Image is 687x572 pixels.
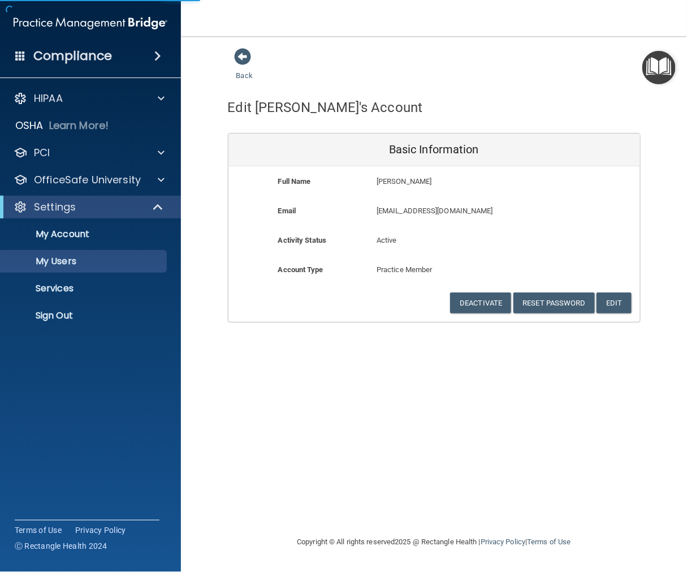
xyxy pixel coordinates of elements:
[7,256,162,267] p: My Users
[642,51,676,84] button: Open Resource Center
[236,58,253,80] a: Back
[228,524,641,560] div: Copyright © All rights reserved 2025 @ Rectangle Health | |
[7,229,162,240] p: My Account
[14,173,165,187] a: OfficeSafe University
[7,310,162,321] p: Sign Out
[450,293,511,313] button: Deactivate
[492,493,673,537] iframe: Drift Widget Chat Controller
[228,134,640,166] div: Basic Information
[481,537,525,546] a: Privacy Policy
[377,234,491,247] p: Active
[75,524,126,536] a: Privacy Policy
[278,177,311,186] b: Full Name
[377,204,557,218] p: [EMAIL_ADDRESS][DOMAIN_NAME]
[278,265,323,274] b: Account Type
[34,173,141,187] p: OfficeSafe University
[513,293,595,313] button: Reset Password
[15,540,107,552] span: Ⓒ Rectangle Health 2024
[14,92,165,105] a: HIPAA
[15,119,44,132] p: OSHA
[14,12,167,35] img: PMB logo
[33,48,112,64] h4: Compliance
[49,119,109,132] p: Learn More!
[15,524,62,536] a: Terms of Use
[34,200,76,214] p: Settings
[14,200,164,214] a: Settings
[377,263,491,277] p: Practice Member
[34,146,50,160] p: PCI
[597,293,631,313] button: Edit
[14,146,165,160] a: PCI
[377,175,557,188] p: [PERSON_NAME]
[278,236,327,244] b: Activity Status
[7,283,162,294] p: Services
[228,100,423,115] h4: Edit [PERSON_NAME]'s Account
[278,207,296,215] b: Email
[527,537,571,546] a: Terms of Use
[34,92,63,105] p: HIPAA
